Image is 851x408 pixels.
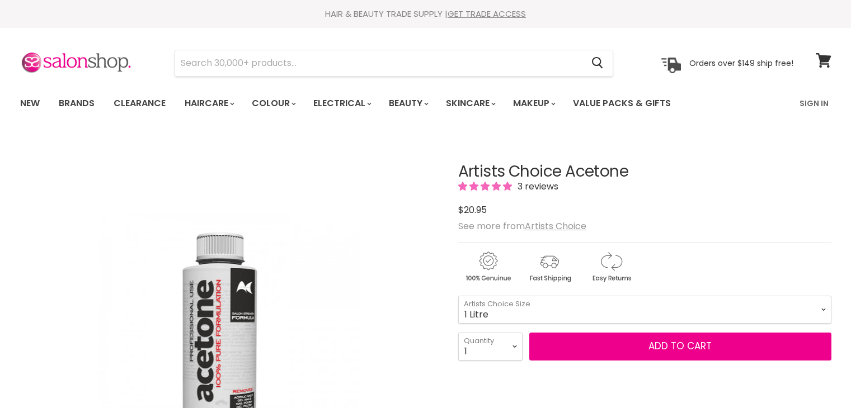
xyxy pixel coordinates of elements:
a: Brands [50,92,103,115]
img: shipping.gif [520,250,579,284]
img: genuine.gif [458,250,518,284]
p: Orders over $149 ship free! [689,58,793,68]
a: New [12,92,48,115]
img: returns.gif [581,250,641,284]
span: 3 reviews [514,180,558,193]
form: Product [175,50,613,77]
span: $20.95 [458,203,487,216]
a: GET TRADE ACCESS [448,8,526,20]
nav: Main [6,87,845,120]
ul: Main menu [12,87,736,120]
span: See more from [458,220,586,233]
div: HAIR & BEAUTY TRADE SUPPLY | [6,8,845,20]
span: Add to cart [648,339,712,353]
button: Search [583,50,613,76]
h1: Artists Choice Acetone [458,163,831,181]
a: Colour [243,92,303,115]
a: Electrical [305,92,378,115]
select: Quantity [458,333,523,360]
a: Artists Choice [525,220,586,233]
a: Sign In [793,92,835,115]
a: Value Packs & Gifts [565,92,679,115]
span: 5.00 stars [458,180,514,193]
input: Search [175,50,583,76]
a: Skincare [438,92,502,115]
a: Beauty [380,92,435,115]
a: Haircare [176,92,241,115]
a: Makeup [505,92,562,115]
a: Clearance [105,92,174,115]
button: Add to cart [529,333,831,360]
